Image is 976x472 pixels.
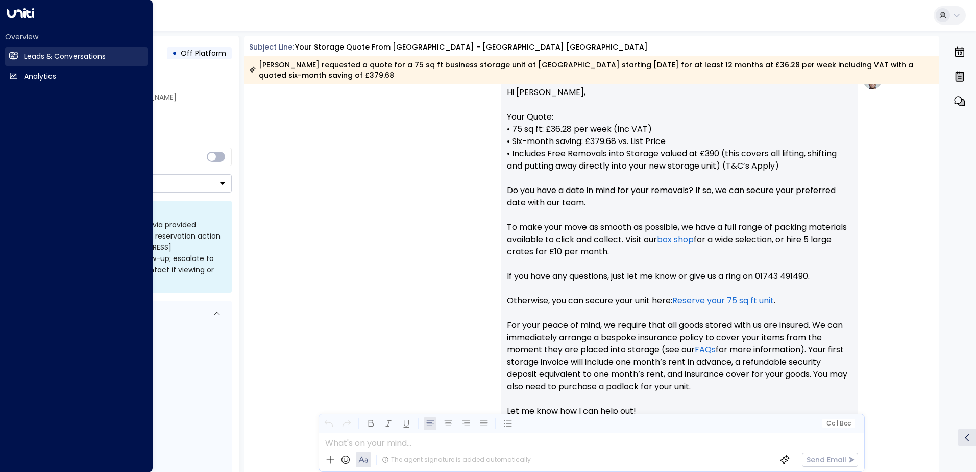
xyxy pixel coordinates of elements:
div: Your storage quote from [GEOGRAPHIC_DATA] - [GEOGRAPHIC_DATA] [GEOGRAPHIC_DATA] [295,42,648,53]
span: Subject Line: [249,42,294,52]
span: Off Platform [181,48,226,58]
div: • [172,44,177,62]
div: The agent signature is added automatically [382,455,531,464]
span: Cc Bcc [826,420,850,427]
a: Analytics [5,67,148,86]
a: Reserve your 75 sq ft unit [672,295,774,307]
div: [PERSON_NAME] requested a quote for a 75 sq ft business storage unit at [GEOGRAPHIC_DATA] startin... [249,60,934,80]
button: Cc|Bcc [822,419,855,429]
h2: Leads & Conversations [24,51,106,62]
button: Undo [322,417,335,430]
h2: Overview [5,32,148,42]
p: Hi [PERSON_NAME], Your Quote: • 75 sq ft: £36.28 per week (Inc VAT) • Six-month saving: £379.68 v... [507,86,852,430]
h2: Analytics [24,71,56,82]
button: Redo [340,417,353,430]
span: | [836,420,838,427]
a: Leads & Conversations [5,47,148,66]
a: box shop [657,233,694,246]
a: FAQs [695,344,716,356]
